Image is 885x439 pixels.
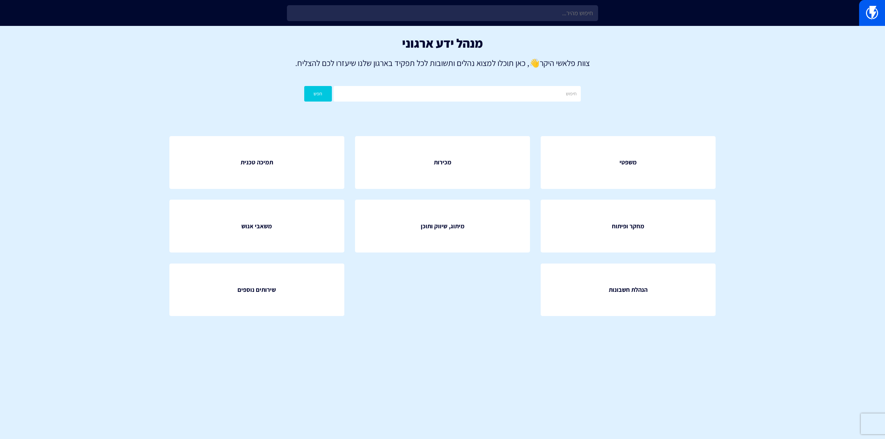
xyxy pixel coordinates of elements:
[10,57,875,69] p: צוות פלאשי היקר , כאן תוכלו למצוא נהלים ותשובות לכל תפקיד בארגון שלנו שיעזרו לכם להצליח.
[421,222,465,231] span: מיתוג, שיווק ותוכן
[355,200,530,252] a: מיתוג, שיווק ותוכן
[241,222,272,231] span: משאבי אנוש
[612,222,644,231] span: מחקר ופיתוח
[434,158,451,167] span: מכירות
[619,158,637,167] span: משפטי
[529,57,540,68] strong: 👋
[169,136,344,189] a: תמיכה טכנית
[169,200,344,252] a: משאבי אנוש
[541,264,716,316] a: הנהלת חשבונות
[10,36,875,50] h1: מנהל ידע ארגוני
[304,86,332,102] button: חפש
[541,200,716,252] a: מחקר ופיתוח
[609,285,648,294] span: הנהלת חשבונות
[334,86,581,102] input: חיפוש
[355,136,530,189] a: מכירות
[287,5,598,21] input: חיפוש מהיר...
[541,136,716,189] a: משפטי
[241,158,273,167] span: תמיכה טכנית
[169,264,344,316] a: שירותים נוספים
[237,285,276,294] span: שירותים נוספים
